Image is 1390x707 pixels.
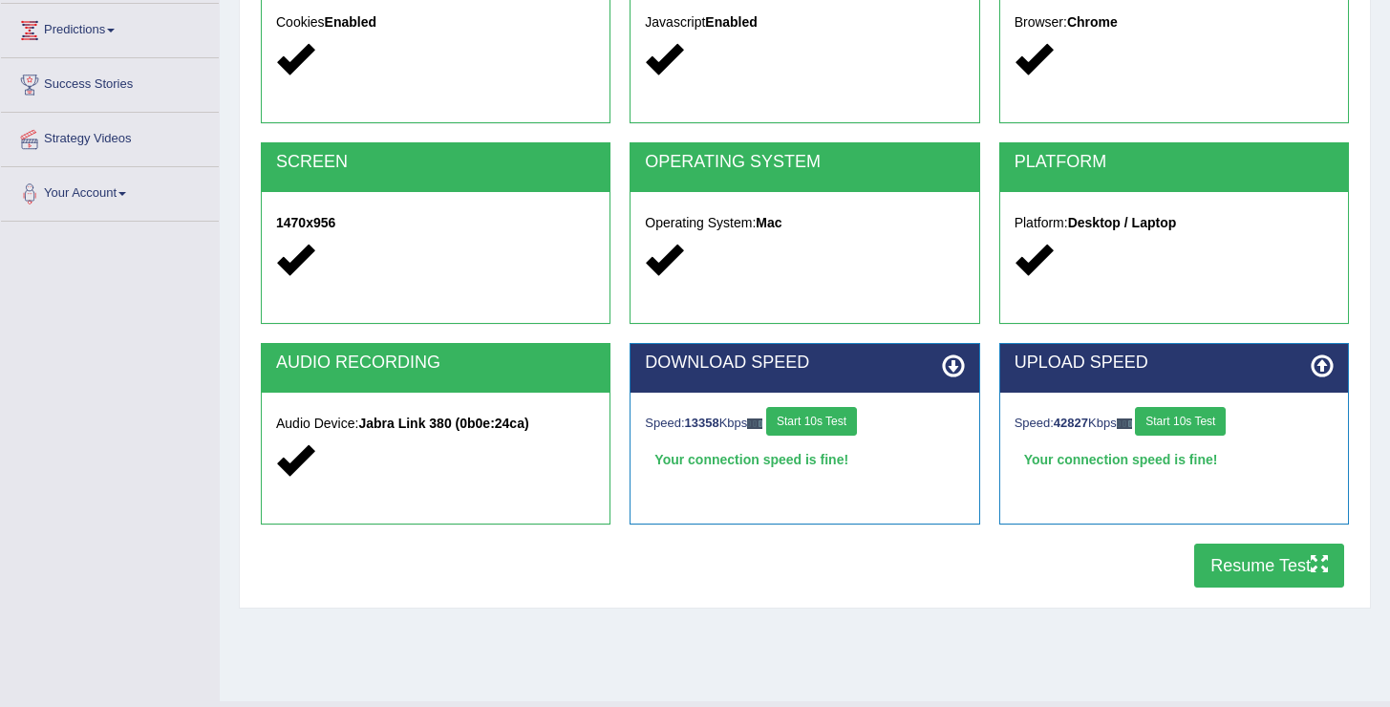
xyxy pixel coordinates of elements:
strong: Jabra Link 380 (0b0e:24ca) [358,416,528,431]
h5: Audio Device: [276,417,595,431]
strong: Enabled [705,14,757,30]
strong: 13358 [685,416,719,430]
h2: OPERATING SYSTEM [645,153,964,172]
button: Start 10s Test [766,407,857,436]
div: Your connection speed is fine! [645,445,964,474]
button: Start 10s Test [1135,407,1226,436]
div: Your connection speed is fine! [1015,445,1334,474]
h2: DOWNLOAD SPEED [645,353,964,373]
a: Predictions [1,4,219,52]
img: ajax-loader-fb-connection.gif [1117,418,1132,429]
h5: Platform: [1015,216,1334,230]
strong: Enabled [325,14,376,30]
strong: Chrome [1067,14,1118,30]
h2: UPLOAD SPEED [1015,353,1334,373]
a: Strategy Videos [1,113,219,161]
div: Speed: Kbps [645,407,964,440]
h5: Javascript [645,15,964,30]
strong: Desktop / Laptop [1068,215,1177,230]
button: Resume Test [1194,544,1344,588]
h2: PLATFORM [1015,153,1334,172]
a: Your Account [1,167,219,215]
strong: 42827 [1054,416,1088,430]
strong: Mac [756,215,781,230]
img: ajax-loader-fb-connection.gif [747,418,762,429]
h2: SCREEN [276,153,595,172]
h5: Cookies [276,15,595,30]
a: Success Stories [1,58,219,106]
strong: 1470x956 [276,215,335,230]
h5: Browser: [1015,15,1334,30]
h5: Operating System: [645,216,964,230]
h2: AUDIO RECORDING [276,353,595,373]
div: Speed: Kbps [1015,407,1334,440]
